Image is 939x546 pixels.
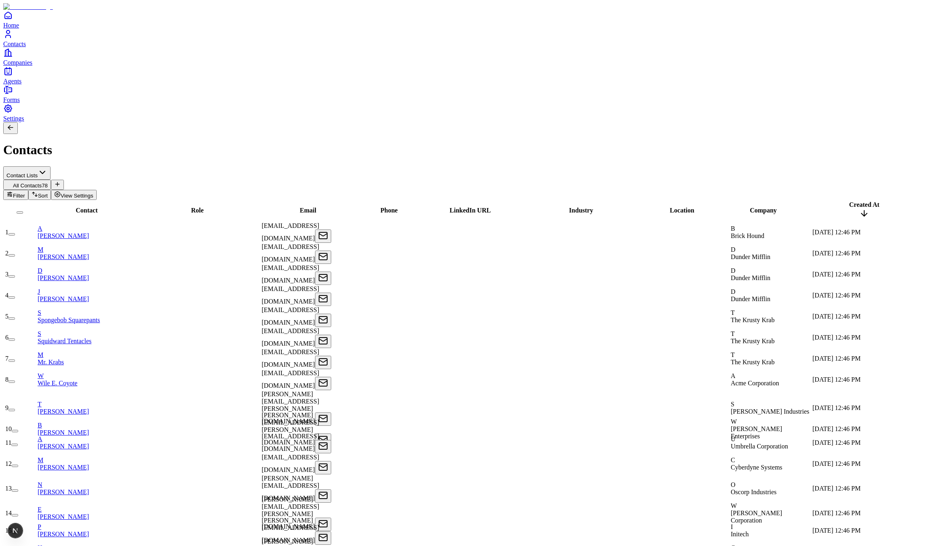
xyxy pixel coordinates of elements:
[731,372,811,387] div: AAcme Corporation
[731,418,811,440] div: W[PERSON_NAME] Enterprises
[3,190,28,200] button: Filter
[731,225,811,240] div: BBrick Hound
[3,104,936,122] a: Settings
[812,292,861,299] span: [DATE] 12:46 PM
[731,267,811,282] div: DDunder Mifflin
[38,330,138,344] a: SSquidward Tentacles
[731,288,811,295] div: D
[731,295,770,302] span: Dunder Mifflin
[812,527,861,534] span: [DATE] 12:46 PM
[812,229,861,236] span: [DATE] 12:46 PM
[812,376,861,383] span: [DATE] 12:46 PM
[191,207,204,214] span: Role
[731,502,811,510] div: W
[38,436,138,450] a: A[PERSON_NAME]
[38,422,138,429] div: B
[38,481,138,495] a: N[PERSON_NAME]
[731,481,811,489] div: O
[812,510,861,516] span: [DATE] 12:46 PM
[812,425,861,432] span: [DATE] 12:46 PM
[3,66,936,85] a: Agents
[38,401,138,408] div: T
[731,401,811,408] div: S
[731,531,749,538] span: Initech
[731,425,782,440] span: [PERSON_NAME] Enterprises
[262,433,319,452] span: [EMAIL_ADDRESS][DOMAIN_NAME]
[731,246,811,253] div: D
[731,246,811,261] div: DDunder Mifflin
[569,207,593,214] span: Industry
[731,401,811,415] div: S[PERSON_NAME] Industries
[731,464,782,471] span: Cyberdyne Systems
[3,180,51,190] button: All Contacts78
[750,207,777,214] span: Company
[38,523,138,538] a: P[PERSON_NAME]
[38,309,138,317] div: S
[38,246,138,260] a: M[PERSON_NAME]
[731,418,811,425] div: W
[3,48,936,66] a: Companies
[13,183,42,189] span: All Contacts
[51,190,97,200] button: View Settings
[38,246,138,253] div: M
[5,510,12,516] span: 14
[38,225,138,232] div: A
[3,40,26,47] span: Contacts
[5,271,8,278] span: 3
[812,313,861,320] span: [DATE] 12:46 PM
[3,85,936,103] a: Forms
[731,502,811,524] div: W[PERSON_NAME] Corporation
[731,330,811,338] div: T
[731,267,811,274] div: D
[38,457,138,471] a: M[PERSON_NAME]
[3,59,32,66] span: Companies
[315,461,331,474] button: Open
[76,207,97,214] span: Contact
[28,190,51,200] button: Sort
[262,222,319,242] span: [EMAIL_ADDRESS][DOMAIN_NAME]
[315,272,331,285] button: Open
[38,457,138,464] div: M
[5,527,12,534] span: 15
[812,334,861,341] span: [DATE] 12:46 PM
[812,250,861,257] span: [DATE] 12:46 PM
[731,481,811,496] div: OOscorp Industries
[731,351,811,366] div: TThe Krusty Krab
[315,229,331,243] button: Open
[38,267,138,274] div: D
[315,251,331,264] button: Open
[731,288,811,303] div: DDunder Mifflin
[38,481,138,489] div: N
[262,454,319,473] span: [EMAIL_ADDRESS][DOMAIN_NAME]
[731,372,811,380] div: A
[731,489,776,495] span: Oscorp Industries
[5,485,12,492] span: 13
[5,334,8,341] span: 6
[731,225,811,232] div: B
[731,359,774,365] span: The Krusty Krab
[38,506,138,513] div: E
[5,313,8,320] span: 5
[262,370,319,389] span: [EMAIL_ADDRESS][DOMAIN_NAME]
[38,330,138,338] div: S
[38,506,138,520] a: E[PERSON_NAME]
[731,523,811,538] div: IInitech
[262,391,319,425] span: [PERSON_NAME][EMAIL_ADDRESS][PERSON_NAME][DOMAIN_NAME]
[262,285,319,305] span: [EMAIL_ADDRESS][DOMAIN_NAME]
[38,351,138,365] a: MMr. Krabs
[5,250,8,257] span: 2
[5,292,8,299] span: 4
[731,330,811,345] div: TThe Krusty Krab
[5,229,8,236] span: 1
[38,372,138,380] div: W
[262,475,319,501] span: [PERSON_NAME][EMAIL_ADDRESS][DOMAIN_NAME]
[38,267,138,281] a: D[PERSON_NAME]
[812,404,861,411] span: [DATE] 12:46 PM
[38,523,138,531] div: P
[42,183,48,189] span: 78
[731,338,774,344] span: The Krusty Krab
[262,496,319,530] span: [PERSON_NAME][EMAIL_ADDRESS][PERSON_NAME][DOMAIN_NAME]
[670,207,694,214] span: Location
[315,335,331,348] button: Open
[315,377,331,390] button: Open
